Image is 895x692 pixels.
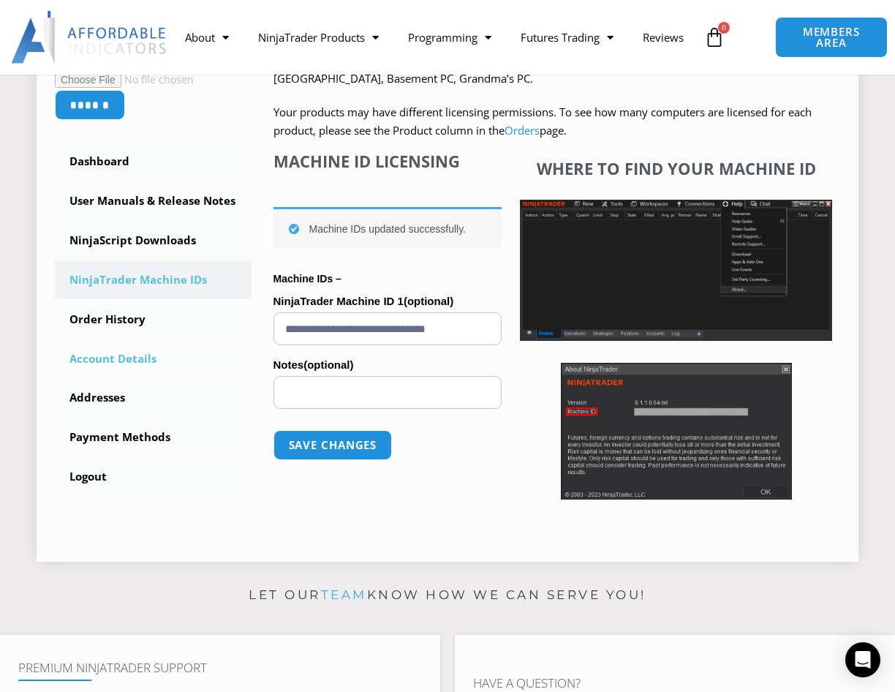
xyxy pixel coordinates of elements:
[321,587,367,602] a: team
[506,20,628,54] a: Futures Trading
[561,363,792,500] img: Screenshot 2025-01-17 114931 | Affordable Indicators – NinjaTrader
[18,661,422,675] h4: Premium NinjaTrader Support
[273,105,812,138] span: Your products may have different licensing permissions. To see how many computers are licensed fo...
[55,418,252,456] a: Payment Methods
[845,642,880,677] div: Open Intercom Messenger
[628,20,698,54] a: Reviews
[790,26,872,48] span: MEMBERS AREA
[520,200,832,340] img: Screenshot 2025-01-17 1155544 | Affordable Indicators – NinjaTrader
[170,20,698,54] nav: Menu
[505,123,540,138] a: Orders
[55,222,252,260] a: NinjaScript Downloads
[682,16,747,59] a: 0
[404,295,453,307] span: (optional)
[775,17,888,58] a: MEMBERS AREA
[273,290,502,312] label: NinjaTrader Machine ID 1
[55,182,252,220] a: User Manuals & Release Notes
[718,22,730,34] span: 0
[393,20,506,54] a: Programming
[55,143,252,181] a: Dashboard
[55,458,252,496] a: Logout
[55,143,252,496] nav: Account pages
[273,354,502,376] label: Notes
[55,379,252,417] a: Addresses
[55,261,252,299] a: NinjaTrader Machine IDs
[243,20,393,54] a: NinjaTrader Products
[273,273,341,285] strong: Machine IDs –
[11,11,168,64] img: LogoAI | Affordable Indicators – NinjaTrader
[520,159,832,178] h4: Where to find your Machine ID
[55,340,252,378] a: Account Details
[303,358,353,371] span: (optional)
[170,20,243,54] a: About
[55,301,252,339] a: Order History
[273,430,393,460] button: Save changes
[473,676,877,691] h4: Have A Question?
[273,207,502,249] div: Machine IDs updated successfully.
[273,151,502,170] h4: Machine ID Licensing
